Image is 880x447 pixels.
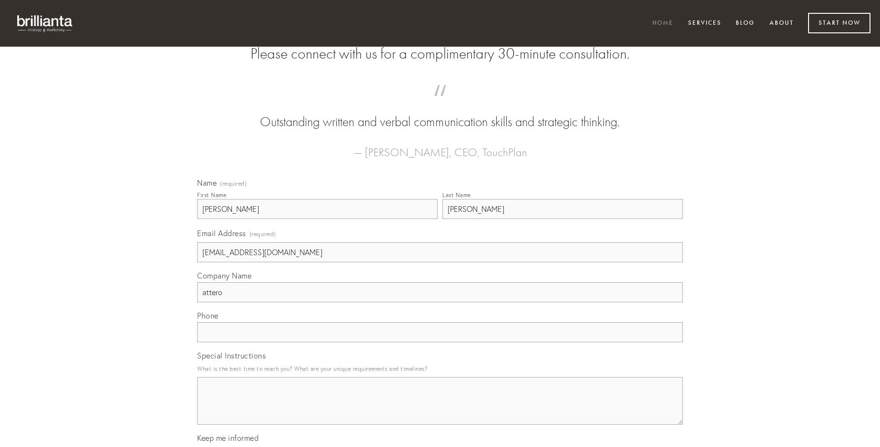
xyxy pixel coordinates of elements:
[197,178,217,188] span: Name
[763,16,800,31] a: About
[10,10,81,37] img: brillianta - research, strategy, marketing
[220,181,247,187] span: (required)
[646,16,680,31] a: Home
[197,45,683,63] h2: Please connect with us for a complimentary 30-minute consultation.
[212,131,668,162] figcaption: — [PERSON_NAME], CEO, TouchPlan
[250,228,276,240] span: (required)
[730,16,761,31] a: Blog
[212,94,668,131] blockquote: Outstanding written and verbal communication skills and strategic thinking.
[197,311,219,320] span: Phone
[808,13,870,33] a: Start Now
[197,351,266,360] span: Special Instructions
[682,16,728,31] a: Services
[197,271,251,280] span: Company Name
[197,362,683,375] p: What is the best time to reach you? What are your unique requirements and timelines?
[197,228,246,238] span: Email Address
[212,94,668,113] span: “
[442,191,471,199] div: Last Name
[197,433,259,443] span: Keep me informed
[197,191,226,199] div: First Name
